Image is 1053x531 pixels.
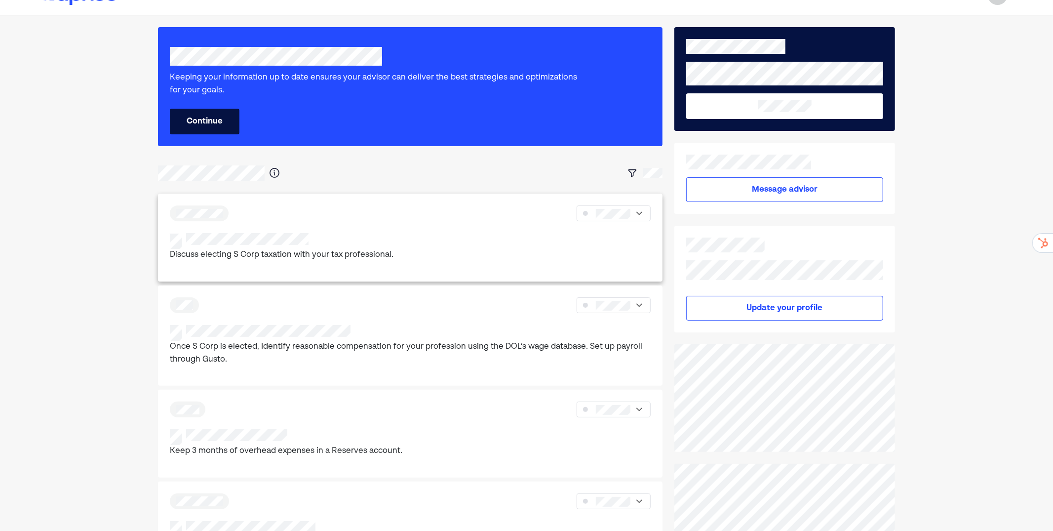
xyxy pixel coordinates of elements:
[170,445,402,458] p: Keep 3 months of overhead expenses in a Reserves account.
[170,72,579,97] div: Keeping your information up to date ensures your advisor can deliver the best strategies and opti...
[170,109,239,134] button: Continue
[170,249,393,262] p: Discuss electing S Corp taxation with your tax professional.
[170,341,651,366] p: Once S Corp is elected, Identify reasonable compensation for your profession using the DOL’s wage...
[686,177,883,202] button: Message advisor
[686,296,883,321] button: Update your profile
